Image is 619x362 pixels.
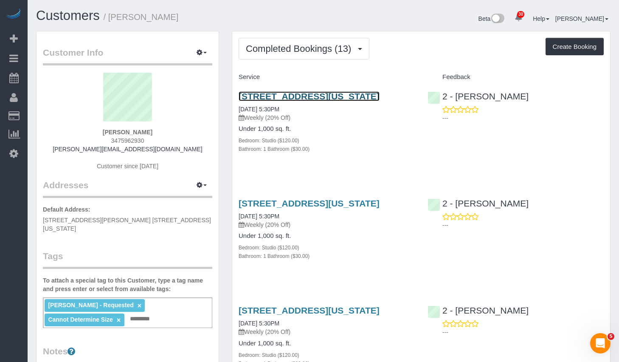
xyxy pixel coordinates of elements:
[478,15,505,22] a: Beta
[5,8,22,20] img: Automaid Logo
[533,15,549,22] a: Help
[239,125,415,133] h4: Under 1,000 sq. ft.
[239,253,309,259] small: Bathroom: 1 Bathroom ($30.00)
[43,217,211,232] span: [STREET_ADDRESS][PERSON_NAME] [STREET_ADDRESS][US_STATE]
[239,198,380,208] a: [STREET_ADDRESS][US_STATE]
[239,138,299,144] small: Bedroom: Studio ($120.00)
[239,213,279,220] a: [DATE] 5:30PM
[43,205,90,214] label: Default Address:
[590,333,611,354] iframe: Intercom live chat
[442,328,604,337] p: ---
[239,113,415,122] p: Weekly (20% Off)
[510,8,527,27] a: 30
[138,302,141,309] a: ×
[428,74,604,81] h4: Feedback
[490,14,504,25] img: New interface
[111,137,144,144] span: 3475962930
[428,198,529,208] a: 2 - [PERSON_NAME]
[239,106,279,113] a: [DATE] 5:30PM
[239,320,279,327] a: [DATE] 5:30PM
[239,74,415,81] h4: Service
[239,232,415,240] h4: Under 1,000 sq. ft.
[239,91,380,101] a: [STREET_ADDRESS][US_STATE]
[608,333,614,340] span: 5
[104,12,179,22] small: / [PERSON_NAME]
[239,340,415,347] h4: Under 1,000 sq. ft.
[43,46,212,65] legend: Customer Info
[239,305,380,315] a: [STREET_ADDRESS][US_STATE]
[239,146,309,152] small: Bathroom: 1 Bathroom ($30.00)
[517,11,524,18] span: 30
[239,352,299,358] small: Bedroom: Studio ($120.00)
[117,317,121,324] a: ×
[442,221,604,229] p: ---
[53,146,202,153] a: [PERSON_NAME][EMAIL_ADDRESS][DOMAIN_NAME]
[36,8,100,23] a: Customers
[239,328,415,336] p: Weekly (20% Off)
[546,38,604,56] button: Create Booking
[239,38,369,59] button: Completed Bookings (13)
[43,276,212,293] label: To attach a special tag to this Customer, type a tag name and press enter or select from availabl...
[428,305,529,315] a: 2 - [PERSON_NAME]
[555,15,608,22] a: [PERSON_NAME]
[246,43,355,54] span: Completed Bookings (13)
[428,91,529,101] a: 2 - [PERSON_NAME]
[103,129,152,136] strong: [PERSON_NAME]
[48,316,113,323] span: Cannot Determine Size
[442,114,604,122] p: ---
[97,163,158,170] span: Customer since [DATE]
[43,250,212,269] legend: Tags
[239,245,299,251] small: Bedroom: Studio ($120.00)
[239,221,415,229] p: Weekly (20% Off)
[48,302,133,308] span: [PERSON_NAME] - Requested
